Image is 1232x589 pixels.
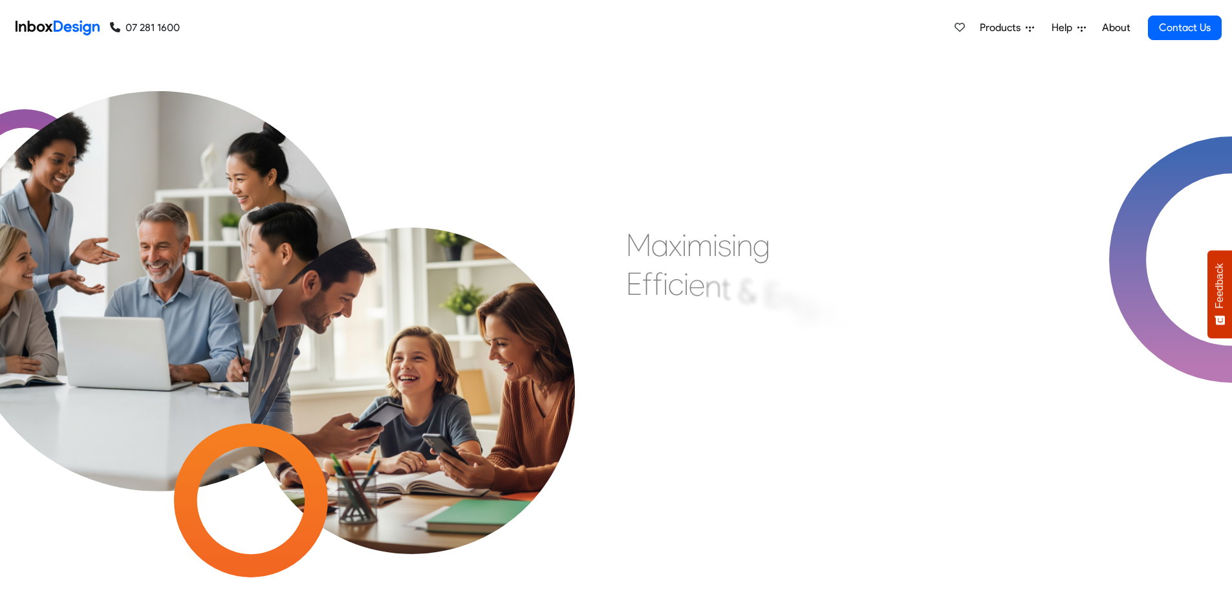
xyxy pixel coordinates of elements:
div: M [626,226,651,264]
div: a [651,226,669,264]
div: g [832,299,849,337]
div: i [731,226,737,264]
div: s [718,226,731,264]
a: 07 281 1600 [110,20,180,36]
div: m [687,226,713,264]
div: n [705,266,721,305]
span: Help [1052,20,1077,36]
div: g [797,286,814,325]
div: x [669,226,682,264]
div: i [682,226,687,264]
div: i [684,264,689,303]
div: g [753,226,770,264]
div: i [663,264,668,303]
a: Help [1046,15,1091,41]
div: i [713,226,718,264]
div: n [737,226,753,264]
div: f [642,264,653,303]
span: Products [980,20,1026,36]
div: E [626,264,642,303]
div: Maximising Efficient & Engagement, Connecting Schools, Families, and Students. [626,226,940,420]
span: Feedback [1214,263,1226,308]
div: a [814,292,832,330]
div: f [653,264,663,303]
div: e [689,265,705,304]
a: Products [975,15,1039,41]
a: Contact Us [1148,16,1222,40]
a: About [1098,15,1134,41]
div: n [781,281,797,319]
div: E [764,275,781,314]
div: c [668,264,684,303]
div: t [721,269,731,308]
button: Feedback - Show survey [1207,250,1232,338]
img: parents_with_child.png [208,146,616,554]
div: & [739,272,757,311]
